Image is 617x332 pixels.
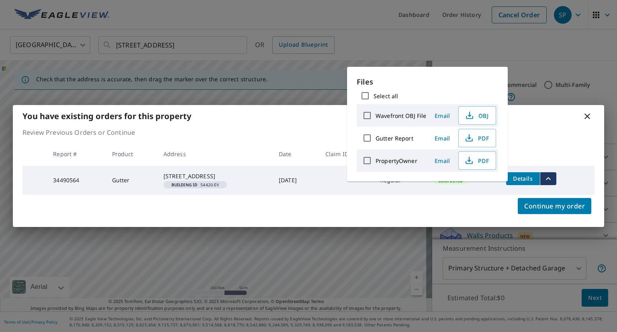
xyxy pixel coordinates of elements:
button: Email [429,132,455,144]
td: 34490564 [47,166,105,195]
th: Product [106,142,157,166]
th: Date [272,142,319,166]
span: Email [433,157,452,165]
span: Continue my order [524,200,585,212]
th: Address [157,142,272,166]
label: Gutter Report [376,134,413,142]
button: PDF [458,129,496,147]
button: Email [429,155,455,167]
td: Gutter [106,166,157,195]
span: Email [433,112,452,120]
label: Select all [374,92,398,100]
span: PDF [464,133,489,143]
span: OBJ [464,111,489,120]
span: 54420-EV [167,183,224,187]
button: OBJ [458,106,496,125]
button: Continue my order [518,198,591,214]
span: Details [511,175,535,182]
em: Building ID [172,183,198,187]
button: Email [429,109,455,122]
p: Files [357,76,498,87]
td: [DATE] [272,166,319,195]
span: Email [433,134,452,142]
th: Claim ID [319,142,374,166]
label: PropertyOwner [376,157,417,165]
b: You have existing orders for this property [22,111,191,122]
div: [STREET_ADDRESS] [163,172,266,180]
th: Report # [47,142,105,166]
button: filesDropdownBtn-34490564 [540,172,556,185]
button: detailsBtn-34490564 [506,172,540,185]
label: Wavefront OBJ File [376,112,426,120]
button: PDF [458,151,496,170]
span: PDF [464,156,489,165]
p: Review Previous Orders or Continue [22,128,595,137]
